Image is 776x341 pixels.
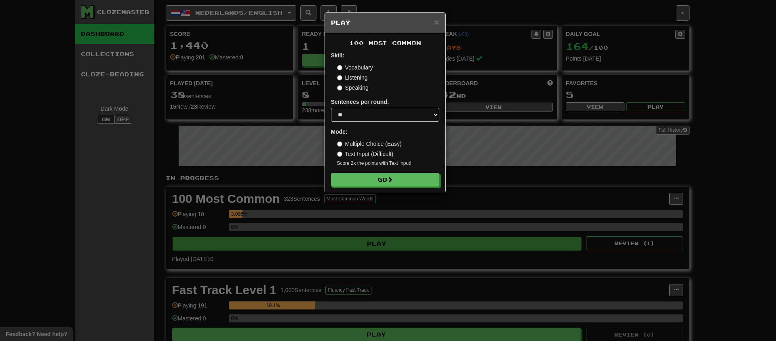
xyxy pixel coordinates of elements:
[337,160,439,167] small: Score 2x the points with Text Input !
[337,75,342,80] input: Listening
[331,52,344,59] strong: Skill:
[434,17,439,27] span: ×
[349,40,421,46] span: 100 Most Common
[337,74,368,82] label: Listening
[337,141,342,147] input: Multiple Choice (Easy)
[331,19,439,27] h5: Play
[337,65,342,70] input: Vocabulary
[337,63,373,72] label: Vocabulary
[331,173,439,187] button: Go
[337,140,402,148] label: Multiple Choice (Easy)
[331,128,348,135] strong: Mode:
[434,18,439,26] button: Close
[331,98,389,106] label: Sentences per round:
[337,150,394,158] label: Text Input (Difficult)
[337,84,369,92] label: Speaking
[337,152,342,157] input: Text Input (Difficult)
[337,85,342,91] input: Speaking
